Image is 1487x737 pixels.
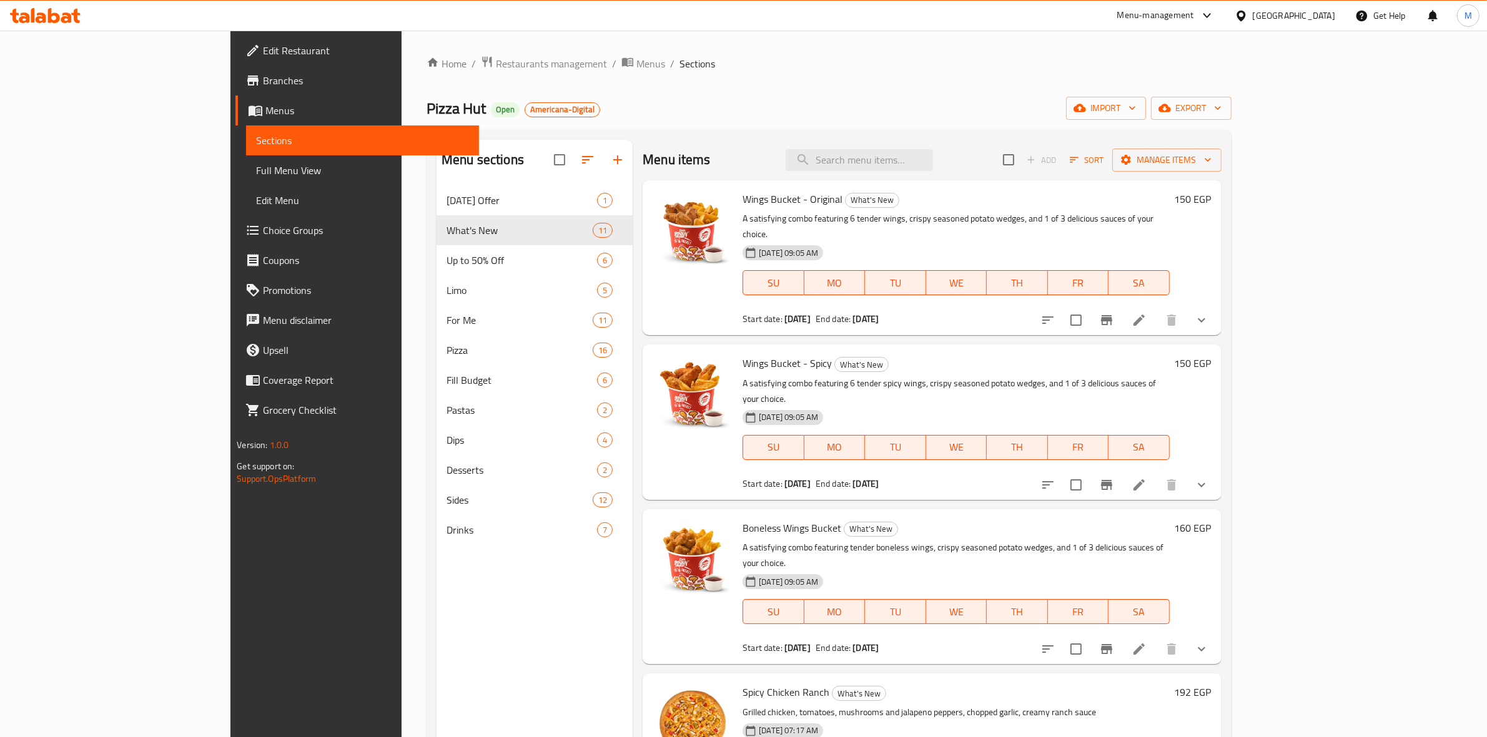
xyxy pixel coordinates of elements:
a: Upsell [235,335,479,365]
span: FR [1053,603,1104,621]
span: Pizza [447,343,593,358]
span: Boneless Wings Bucket [743,519,841,537]
span: What's New [846,193,899,207]
span: Select to update [1063,307,1089,333]
span: Wings Bucket - Spicy [743,354,832,373]
span: Sort items [1062,150,1112,170]
button: SA [1109,435,1170,460]
div: Limo [447,283,597,298]
div: Limo5 [437,275,633,305]
span: TH [992,603,1043,621]
p: A satisfying combo featuring tender boneless wings, crispy seasoned potato wedges, and 1 of 3 del... [743,540,1169,571]
button: SA [1109,270,1170,295]
button: TH [987,435,1048,460]
div: Up to 50% Off6 [437,245,633,275]
span: MO [809,603,861,621]
button: WE [926,599,987,624]
span: TU [870,274,921,292]
span: Fill Budget [447,373,597,388]
button: TU [865,270,926,295]
span: Sides [447,492,593,507]
div: items [593,223,613,238]
button: Branch-specific-item [1092,634,1122,664]
p: A satisfying combo featuring 6 tender wings, crispy seasoned potato wedges, and 1 of 3 delicious ... [743,211,1169,242]
button: delete [1157,305,1187,335]
a: Support.OpsPlatform [237,471,316,487]
span: Edit Menu [256,193,469,208]
div: items [597,432,613,447]
span: Start date: [743,476,783,492]
a: Edit menu item [1132,477,1147,492]
button: SU [743,270,804,295]
nav: Menu sections [437,180,633,550]
span: TH [992,274,1043,292]
span: [DATE] 07:17 AM [754,725,823,736]
button: TU [865,435,926,460]
div: Up to 50% Off [447,253,597,268]
div: Desserts [447,462,597,477]
p: A satisfying combo featuring 6 tender spicy wings, crispy seasoned potato wedges, and 1 of 3 deli... [743,376,1169,407]
span: 11 [593,315,612,326]
div: What's New [834,357,889,372]
span: Dips [447,432,597,447]
button: Branch-specific-item [1092,470,1122,500]
span: Sections [256,133,469,148]
div: items [597,253,613,268]
div: Pastas2 [437,395,633,425]
button: FR [1048,599,1109,624]
svg: Show Choices [1194,313,1209,328]
a: Sections [246,125,479,155]
span: WE [931,274,982,292]
button: sort-choices [1033,305,1063,335]
input: search [786,149,933,171]
span: WE [931,438,982,456]
a: Promotions [235,275,479,305]
a: Edit Restaurant [235,36,479,66]
span: TU [870,603,921,621]
img: Boneless Wings Bucket [653,519,733,599]
span: For Me [447,313,593,328]
button: MO [804,599,866,624]
div: Sides12 [437,485,633,515]
a: Restaurants management [481,56,607,72]
svg: Show Choices [1194,477,1209,492]
a: Menus [621,56,665,72]
button: WE [926,270,987,295]
span: Drinks [447,522,597,537]
button: MO [804,270,866,295]
div: Fill Budget6 [437,365,633,395]
span: Choice Groups [263,223,469,238]
div: items [597,193,613,208]
span: Full Menu View [256,163,469,178]
button: TH [987,270,1048,295]
button: WE [926,435,987,460]
span: Grocery Checklist [263,403,469,417]
span: FR [1053,274,1104,292]
span: Sort sections [573,145,603,175]
button: Manage items [1112,149,1222,172]
div: Dips4 [437,425,633,455]
h6: 160 EGP [1175,519,1212,537]
span: [DATE] 09:05 AM [754,247,823,259]
span: Edit Restaurant [263,43,469,58]
button: TH [987,599,1048,624]
div: Pastas [447,403,597,417]
button: show more [1187,470,1217,500]
button: SU [743,435,804,460]
span: What's New [835,358,888,372]
span: Menus [636,56,665,71]
button: show more [1187,305,1217,335]
h2: Menu items [643,150,711,169]
div: items [597,462,613,477]
div: What's New [845,193,899,208]
b: [DATE] [784,311,811,327]
div: items [593,492,613,507]
span: 1 [598,195,612,207]
a: Grocery Checklist [235,395,479,425]
h6: 150 EGP [1175,354,1212,372]
a: Menus [235,95,479,125]
li: / [612,56,616,71]
span: import [1076,100,1136,116]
